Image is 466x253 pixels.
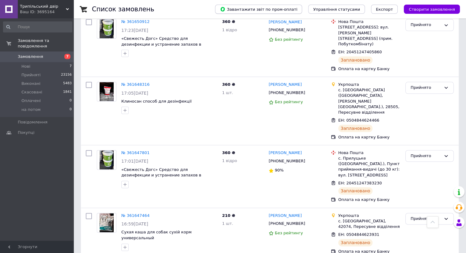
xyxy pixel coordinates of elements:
[121,221,148,226] span: 16:59[DATE]
[121,19,150,24] a: № 361650912
[97,150,116,170] a: Фото товару
[222,19,235,24] span: 360 ₴
[269,82,302,88] a: [PERSON_NAME]
[121,36,201,52] a: «Свежесть Догс» Средство для дезинфекции и устранение запахов в вольерах 5 кг
[121,159,148,164] span: 17:01[DATE]
[338,118,379,123] span: ЕН: 0504844624466
[220,6,297,12] span: Завантажити звіт по пром-оплаті
[269,150,302,156] a: [PERSON_NAME]
[3,21,72,32] input: Пошук
[18,119,47,125] span: Повідомлення
[20,4,66,9] span: Трипільський двір
[70,98,72,104] span: 0
[222,213,235,218] span: 210 ₴
[338,56,373,64] div: Заплановано
[121,82,150,87] a: № 361648316
[338,218,400,229] div: с. [GEOGRAPHIC_DATA], 42074, Пересувне відділення
[21,81,40,86] span: Виконані
[63,89,72,95] span: 1841
[100,19,114,38] img: Фото товару
[21,89,42,95] span: Скасовані
[411,22,441,28] div: Прийнято
[121,99,191,104] a: Клиносан способ для дезінфекції
[398,7,460,11] a: Створити замовлення
[21,64,30,69] span: Нові
[338,87,400,115] div: с. [GEOGRAPHIC_DATA] ([GEOGRAPHIC_DATA], [PERSON_NAME][GEOGRAPHIC_DATA].), 28505, Пересувне відді...
[338,187,373,194] div: Заплановано
[100,150,114,169] img: Фото товару
[18,38,74,49] span: Замовлення та повідомлення
[64,54,70,59] span: 7
[222,28,237,32] span: 1 відро
[411,85,441,91] div: Прийнято
[275,168,284,172] span: 90%
[63,81,72,86] span: 5483
[269,19,302,25] a: [PERSON_NAME]
[121,167,201,183] a: «Свежесть Догс» Средство для дезинфекции и устранение запахов в вольерах 5 кг
[308,5,365,14] button: Управління статусами
[222,158,237,163] span: 1 відро
[18,130,34,135] span: Покупці
[97,213,116,232] a: Фото товару
[97,19,116,39] a: Фото товару
[222,82,235,87] span: 360 ₴
[222,150,235,155] span: 360 ₴
[21,72,40,78] span: Прийняті
[97,82,116,101] a: Фото товару
[338,19,400,25] div: Нова Пошта
[21,98,41,104] span: Оплачені
[21,107,40,112] span: на потом
[313,7,360,12] span: Управління статусами
[338,125,373,132] div: Заплановано
[121,28,148,33] span: 17:23[DATE]
[338,50,382,54] span: ЕН: 20451247405860
[338,150,400,156] div: Нова Пошта
[411,216,441,222] div: Прийнято
[222,221,233,226] span: 1 шт.
[269,213,302,219] a: [PERSON_NAME]
[70,64,72,69] span: 7
[411,153,441,159] div: Прийнято
[100,82,114,101] img: Фото товару
[376,7,393,12] span: Експорт
[371,5,398,14] button: Експорт
[269,221,305,226] span: [PHONE_NUMBER]
[338,134,400,140] div: Оплата на картку Банку
[222,90,233,95] span: 1 шт.
[121,213,150,218] a: № 361647464
[275,37,303,42] span: Без рейтингу
[338,232,379,237] span: ЕН: 0504844623931
[18,54,43,59] span: Замовлення
[275,100,303,104] span: Без рейтингу
[275,231,303,235] span: Без рейтингу
[338,66,400,72] div: Оплата на картку Банку
[269,159,305,163] span: [PHONE_NUMBER]
[338,181,382,185] span: ЕН: 20451247383230
[338,82,400,87] div: Укрпошта
[61,72,72,78] span: 23156
[215,5,302,14] button: Завантажити звіт по пром-оплаті
[269,28,305,32] span: [PHONE_NUMBER]
[338,197,400,202] div: Оплата на картку Банку
[269,90,305,95] span: [PHONE_NUMBER]
[100,213,114,232] img: Фото товару
[338,213,400,218] div: Укрпошта
[20,9,74,15] div: Ваш ID: 3695164
[92,6,154,13] h1: Список замовлень
[409,7,455,12] span: Створити замовлення
[70,107,72,112] span: 0
[338,239,373,246] div: Заплановано
[404,5,460,14] button: Створити замовлення
[121,230,191,240] a: Сухая каша для собак сухій корм универсальный
[338,25,400,47] div: [STREET_ADDRESS]: вул. [PERSON_NAME][STREET_ADDRESS] (прим. Побуткомбінату)
[338,156,400,178] div: с. Прилуцьке ([GEOGRAPHIC_DATA].), Пункт приймання-видачі (до 30 кг): вул. [STREET_ADDRESS]
[121,91,148,96] span: 17:05[DATE]
[121,150,150,155] a: № 361647801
